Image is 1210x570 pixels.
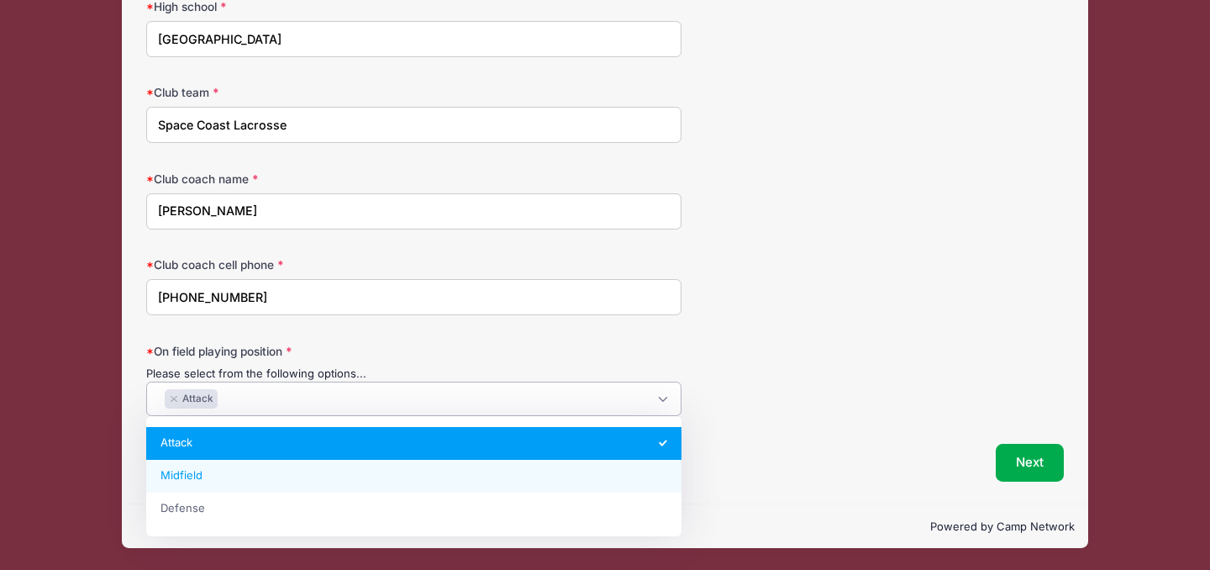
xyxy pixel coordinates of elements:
p: Powered by Camp Network [135,519,1075,536]
button: Next [996,444,1064,483]
li: Midfield [146,460,681,493]
div: Please select from the following options... [146,366,681,383]
li: Attack [146,427,681,460]
label: Club coach name [146,171,452,187]
button: Remove item [169,396,179,403]
label: On field playing position [146,343,452,360]
label: Club team [146,84,452,101]
textarea: Search [155,391,165,406]
span: Attack [182,392,213,407]
li: Defense [146,493,681,525]
li: Attack [165,389,218,409]
label: Club coach cell phone [146,256,452,273]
